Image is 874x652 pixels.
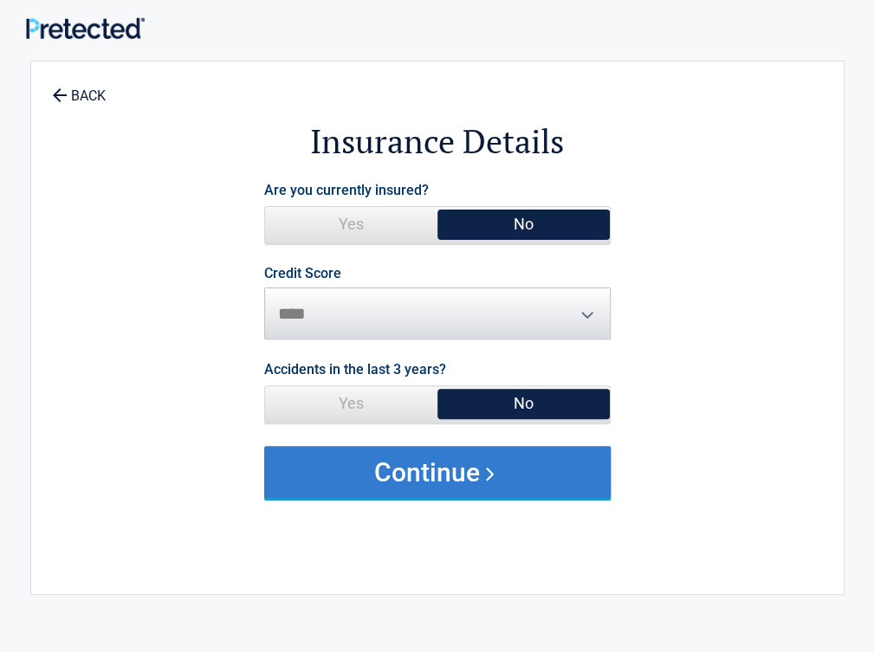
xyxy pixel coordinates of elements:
span: Yes [265,386,437,421]
h2: Insurance Details [126,119,748,164]
span: Yes [265,207,437,242]
label: Accidents in the last 3 years? [264,358,446,381]
img: Main Logo [26,17,145,39]
label: Are you currently insured? [264,178,429,202]
a: BACK [49,73,109,103]
button: Continue [264,446,611,498]
span: No [437,386,610,421]
label: Credit Score [264,267,341,281]
span: No [437,207,610,242]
